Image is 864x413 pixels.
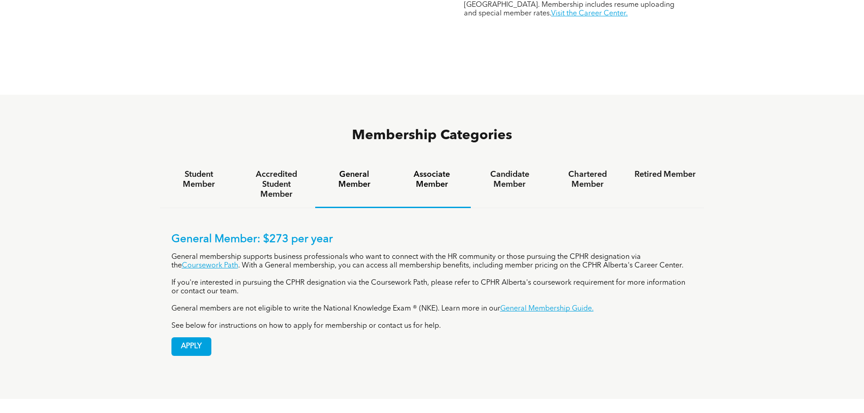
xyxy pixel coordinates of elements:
h4: Student Member [168,170,229,189]
h4: Associate Member [401,170,463,189]
a: APPLY [171,337,211,356]
h4: General Member [323,170,385,189]
p: If you're interested in pursuing the CPHR designation via the Coursework Path, please refer to CP... [171,279,693,296]
a: General Membership Guide. [500,305,594,312]
p: General membership supports business professionals who want to connect with the HR community or t... [171,253,693,270]
p: General Member: $273 per year [171,233,693,246]
p: General members are not eligible to write the National Knowledge Exam ® (NKE). Learn more in our [171,305,693,313]
p: See below for instructions on how to apply for membership or contact us for help. [171,322,693,330]
a: Coursework Path [182,262,238,269]
h4: Candidate Member [479,170,540,189]
h4: Accredited Student Member [246,170,307,199]
a: Visit the Career Center. [551,10,628,17]
h4: Retired Member [635,170,696,180]
h4: Chartered Member [557,170,618,189]
span: Membership Categories [352,129,512,142]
